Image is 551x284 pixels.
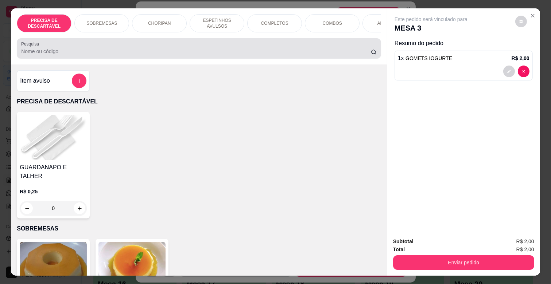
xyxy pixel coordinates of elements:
[23,17,65,29] p: PRECISA DE DESCARTÁVEL
[17,97,381,106] p: PRECISA DE DESCARTÁVEL
[398,54,452,63] p: 1 x
[86,20,117,26] p: SOBREMESAS
[261,20,288,26] p: COMPLETOS
[20,163,87,181] h4: GUARDANAPO E TALHER
[503,66,515,77] button: decrease-product-quantity
[72,74,86,88] button: add-separate-item
[516,237,534,245] span: R$ 2,00
[512,55,529,62] p: R$ 2,00
[21,41,42,47] label: Pesquisa
[395,23,467,33] p: MESA 3
[393,246,405,252] strong: Total
[516,245,534,253] span: R$ 2,00
[148,20,171,26] p: CHORIPAN
[20,188,87,195] p: R$ 0,25
[527,10,539,21] button: Close
[21,48,371,55] input: Pesquisa
[515,16,527,27] button: decrease-product-quantity
[393,238,414,244] strong: Subtotal
[17,224,381,233] p: SOBREMESAS
[323,20,342,26] p: COMBOS
[377,20,403,26] p: ADICIONAIS
[20,76,50,85] h4: Item avulso
[393,255,534,270] button: Enviar pedido
[395,39,533,48] p: Resumo do pedido
[196,17,238,29] p: ESPETINHOS AVULSOS
[406,55,452,61] span: GOMETS IOGURTE
[20,115,87,160] img: product-image
[395,16,467,23] p: Este pedido será vinculado para
[518,66,529,77] button: decrease-product-quantity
